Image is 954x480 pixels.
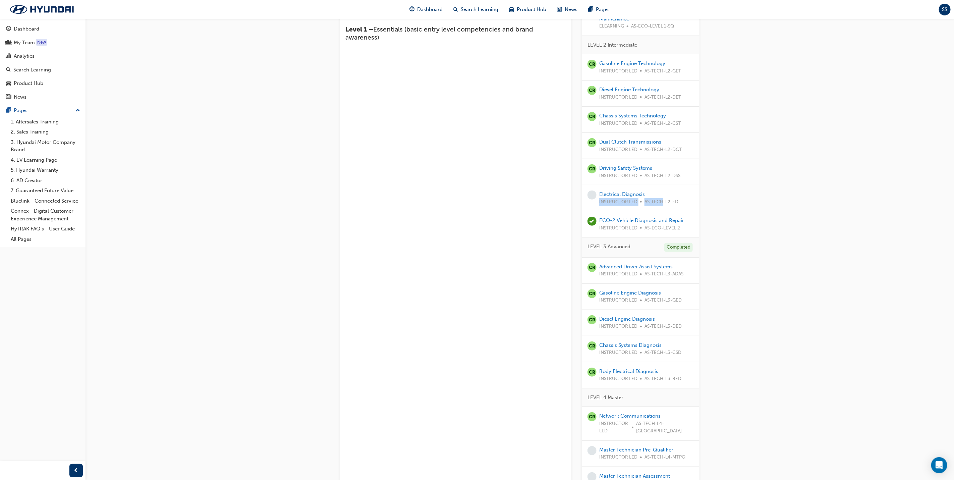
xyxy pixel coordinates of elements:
[599,323,637,330] span: INSTRUCTOR LED
[587,86,597,95] span: null-icon
[14,39,35,47] div: My Team
[3,77,83,90] a: Product Hub
[631,22,674,30] span: AS-ECO-LEVEL 1-SQ
[509,5,514,14] span: car-icon
[345,25,373,33] span: Level 1 –
[644,297,682,304] span: AS-TECH-L3-GED
[587,446,597,455] span: learningRecordVerb_NONE-icon
[587,263,597,272] span: null-icon
[596,6,610,13] span: Pages
[599,224,637,232] span: INSTRUCTOR LED
[410,5,415,14] span: guage-icon
[6,108,11,114] span: pages-icon
[6,53,11,59] span: chart-icon
[14,107,27,114] div: Pages
[599,22,624,30] span: ELEARNING
[588,5,594,14] span: pages-icon
[417,6,443,13] span: Dashboard
[587,217,597,226] span: learningRecordVerb_ATTEND-icon
[504,3,552,16] a: car-iconProduct Hub
[599,297,637,304] span: INSTRUCTOR LED
[6,26,11,32] span: guage-icon
[587,315,597,324] span: null-icon
[599,316,655,322] a: Diesel Engine Diagnosis
[599,165,652,171] a: Driving Safety Systems
[599,447,673,453] a: Master Technician Pre-Qualifier
[583,3,615,16] a: pages-iconPages
[3,104,83,117] button: Pages
[3,23,83,35] a: Dashboard
[587,289,597,298] span: null-icon
[587,412,597,421] span: null-icon
[599,454,637,461] span: INSTRUCTOR LED
[14,52,35,60] div: Analytics
[636,420,694,435] span: AS-TECH-L4-[GEOGRAPHIC_DATA]
[644,270,683,278] span: AS-TECH-L3-ADAS
[587,368,597,377] span: null-icon
[599,67,637,75] span: INSTRUCTOR LED
[599,120,637,127] span: INSTRUCTOR LED
[599,198,637,206] span: INSTRUCTOR LED
[599,368,658,374] a: Body Electrical Diagnosis
[8,137,83,155] a: 3. Hyundai Motor Company Brand
[599,1,676,22] a: L1. ECO-1 Video + Quiz - Vehicle Introduction, Safety and General Maintenance
[587,41,637,49] span: LEVEL 2 Intermediate
[517,6,547,13] span: Product Hub
[454,5,458,14] span: search-icon
[644,146,682,154] span: AS-TECH-L2-DCT
[3,91,83,103] a: News
[3,50,83,62] a: Analytics
[6,67,11,73] span: search-icon
[14,79,43,87] div: Product Hub
[8,234,83,245] a: All Pages
[8,155,83,165] a: 4. EV Learning Page
[461,6,499,13] span: Search Learning
[345,25,535,41] span: Essentials (basic entry level competencies and brand awareness)
[587,191,597,200] span: learningRecordVerb_NONE-icon
[8,127,83,137] a: 2. Sales Training
[587,112,597,121] span: null-icon
[74,467,79,475] span: prev-icon
[6,40,11,46] span: people-icon
[599,264,673,270] a: Advanced Driver Assist Systems
[8,175,83,186] a: 6. AD Creator
[599,60,665,66] a: Gasoline Engine Technology
[8,196,83,206] a: Bluelink - Connected Service
[644,375,681,383] span: AS-TECH-L3-BED
[13,66,51,74] div: Search Learning
[599,270,637,278] span: INSTRUCTOR LED
[664,243,693,252] div: Completed
[931,457,947,473] div: Open Intercom Messenger
[599,191,645,197] a: Electrical Diagnosis
[404,3,448,16] a: guage-iconDashboard
[36,39,47,46] div: Tooltip anchor
[14,93,26,101] div: News
[644,454,685,461] span: AS-TECH-L4-MTPQ
[587,341,597,351] span: null-icon
[599,172,637,180] span: INSTRUCTOR LED
[8,165,83,175] a: 5. Hyundai Warranty
[3,2,80,16] img: Trak
[448,3,504,16] a: search-iconSearch Learning
[644,224,680,232] span: AS-ECO-LEVEL 2
[939,4,951,15] button: SS
[599,342,662,348] a: Chassis Systems Diagnosis
[3,21,83,104] button: DashboardMy TeamAnalyticsSearch LearningProduct HubNews
[644,172,680,180] span: AS-TECH-L2-DSS
[587,243,630,251] span: LEVEL 3 Advanced
[75,106,80,115] span: up-icon
[3,37,83,49] a: My Team
[644,120,681,127] span: AS-TECH-L2-CST
[644,198,678,206] span: AS-TECH-L2-ED
[557,5,562,14] span: news-icon
[8,185,83,196] a: 7. Guaranteed Future Value
[644,67,681,75] span: AS-TECH-L2-GET
[599,217,684,223] a: ECO-2 Vehicle Diagnosis and Repair
[644,349,681,357] span: AS-TECH-L3-CSD
[599,349,637,357] span: INSTRUCTOR LED
[587,164,597,173] span: null-icon
[587,394,623,402] span: LEVEL 4 Master
[3,64,83,76] a: Search Learning
[599,290,661,296] a: Gasoline Engine Diagnosis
